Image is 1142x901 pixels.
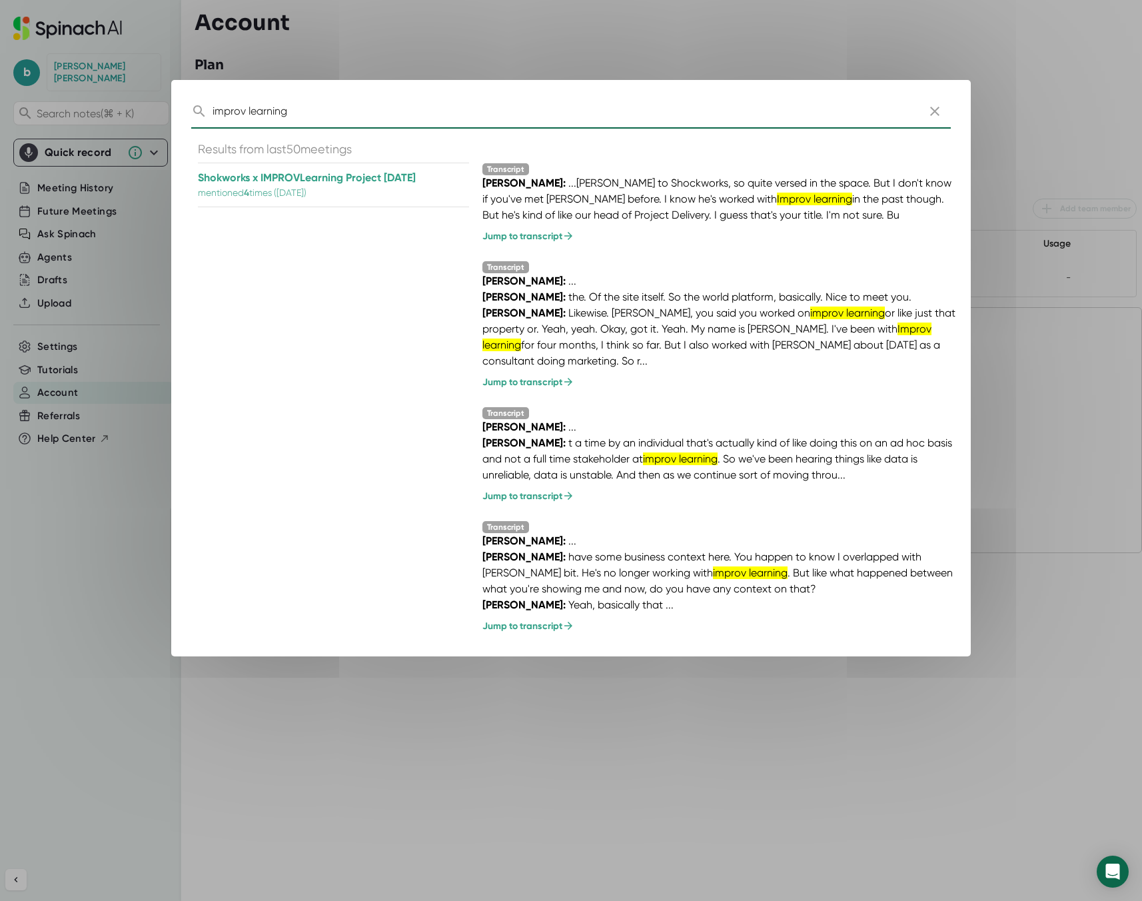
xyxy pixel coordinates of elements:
[482,307,955,367] span: Likewise. [PERSON_NAME], you said you worked on or like just that property or. Yeah, yeah. Okay, ...
[482,437,566,449] strong: [PERSON_NAME] :
[482,163,529,175] div: Transcript
[482,261,529,273] div: Transcript
[482,521,529,533] div: Transcript
[568,421,576,433] span: ...
[482,376,957,388] div: Jump to transcript
[568,275,576,287] span: ...
[198,142,469,163] div: Results from last 50 meetings
[482,291,566,303] strong: [PERSON_NAME] :
[244,187,249,199] b: 4
[482,421,566,433] strong: [PERSON_NAME] :
[482,550,953,595] span: have some business context here. You happen to know I overlapped with [PERSON_NAME] bit. He's no ...
[643,452,718,465] span: improv learning
[568,598,674,611] span: Yeah, basically that ...
[198,186,416,200] p: mentioned times ( [DATE] )
[482,230,957,242] div: Jump to transcript
[713,566,788,579] span: improv learning
[482,534,566,547] strong: [PERSON_NAME] :
[568,534,576,547] span: ...
[482,307,566,319] strong: [PERSON_NAME] :
[482,407,529,419] div: Transcript
[213,93,913,129] input: Type 3 characters to search
[198,170,416,186] p: Shokworks x IMPROVLearning Project [DATE]
[568,291,911,303] span: the. Of the site itself. So the world platform, basically. Nice to meet you.
[482,177,951,221] span: ...[PERSON_NAME] to Shockworks, so quite versed in the space. But I don't know if you've met [PER...
[482,437,952,481] span: t a time by an individual that's actually kind of like doing this on an ad hoc basis and not a fu...
[482,598,566,611] strong: [PERSON_NAME] :
[482,490,957,502] div: Jump to transcript
[1097,856,1129,888] div: Open Intercom Messenger
[810,307,885,319] span: improv learning
[777,193,852,205] span: Improv learning
[482,275,566,287] strong: [PERSON_NAME] :
[482,177,566,189] strong: [PERSON_NAME] :
[482,620,957,632] div: Jump to transcript
[482,550,566,563] strong: [PERSON_NAME] :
